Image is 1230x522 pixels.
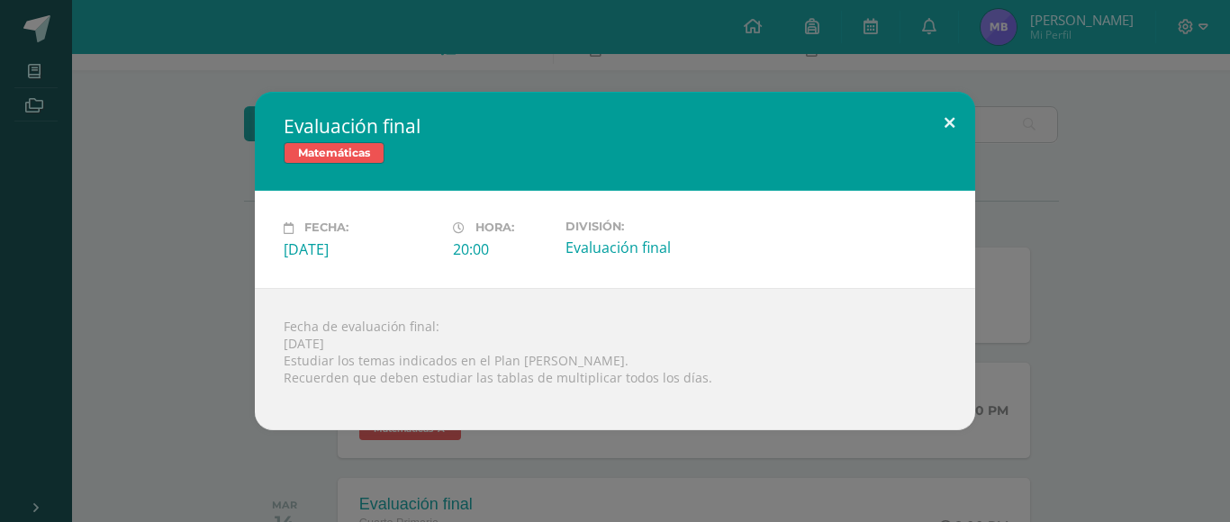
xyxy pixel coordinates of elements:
div: [DATE] [284,239,439,259]
span: Matemáticas [284,142,384,164]
div: Evaluación final [565,238,720,257]
span: Fecha: [304,221,348,235]
label: División: [565,220,720,233]
h2: Evaluación final [284,113,946,139]
div: 20:00 [453,239,551,259]
button: Close (Esc) [924,92,975,153]
div: Fecha de evaluación final: [DATE] Estudiar los temas indicados en el Plan [PERSON_NAME]. Recuerde... [255,288,975,430]
span: Hora: [475,221,514,235]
